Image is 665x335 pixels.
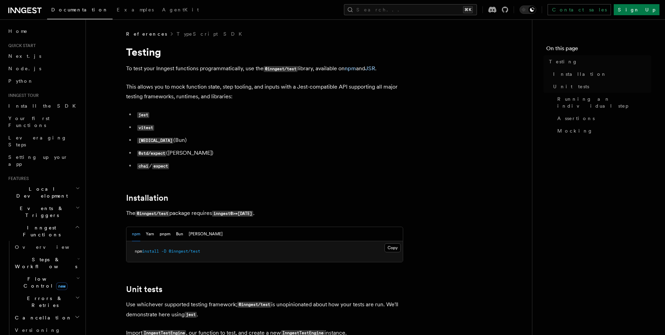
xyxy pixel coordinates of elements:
a: Python [6,75,81,87]
span: Home [8,28,28,35]
span: Install the SDK [8,103,80,109]
span: Node.js [8,66,41,71]
code: inngest@>=[DATE] [212,211,253,217]
button: Toggle dark mode [520,6,536,14]
span: npm [135,249,142,254]
span: Documentation [51,7,108,12]
a: npm [345,65,356,72]
button: Errors & Retries [12,292,81,311]
a: Your first Functions [6,112,81,132]
span: Running an individual step [557,96,651,109]
span: Installation [553,71,607,78]
span: References [126,30,167,37]
span: -D [161,249,166,254]
a: Testing [546,55,651,68]
span: Local Development [6,185,76,199]
span: install [142,249,159,254]
span: Cancellation [12,314,72,321]
button: Steps & Workflows [12,253,81,273]
button: Search...⌘K [344,4,477,15]
p: Use whichever supported testing framework; is unopinionated about how your tests are run. We'll d... [126,300,403,320]
code: vitest [137,125,154,131]
code: @inngest/test [135,211,169,217]
span: @inngest/test [169,249,200,254]
p: To test your Inngest functions programmatically, use the library, available on and . [126,64,403,74]
span: Mocking [557,127,593,134]
button: Events & Triggers [6,202,81,221]
button: Local Development [6,183,81,202]
button: npm [132,227,140,241]
li: / [135,161,403,171]
a: Mocking [555,125,651,137]
h4: On this page [546,44,651,55]
code: @inngest/test [264,66,298,72]
button: Copy [384,243,401,252]
a: Install the SDK [6,100,81,112]
span: new [56,282,68,290]
kbd: ⌘K [463,6,473,13]
a: Documentation [47,2,113,19]
span: Next.js [8,53,41,59]
span: Leveraging Steps [8,135,67,147]
a: Examples [113,2,158,19]
p: This allows you to mock function state, step tooling, and inputs with a Jest-compatible API suppo... [126,82,403,101]
button: pnpm [160,227,170,241]
p: The package requires . [126,208,403,218]
code: jest [137,112,149,118]
span: Inngest tour [6,93,39,98]
li: (Bun) [135,135,403,145]
button: Flow Controlnew [12,273,81,292]
span: Inngest Functions [6,224,75,238]
li: ([PERSON_NAME]) [135,148,403,158]
span: Errors & Retries [12,295,75,309]
a: Setting up your app [6,151,81,170]
span: Overview [15,244,86,250]
span: Unit tests [553,83,589,90]
span: Flow Control [12,275,76,289]
code: @inngest/test [237,302,271,308]
span: Testing [549,58,578,65]
span: Features [6,176,29,181]
a: Overview [12,241,81,253]
span: Your first Functions [8,116,50,128]
code: @std/expect [137,151,166,156]
code: expect [152,163,169,169]
a: TypeScript SDK [177,30,246,37]
a: Home [6,25,81,37]
code: [MEDICAL_DATA] [137,138,174,144]
span: Versioning [15,327,61,333]
span: Examples [117,7,154,12]
a: Contact sales [548,4,611,15]
a: Next.js [6,50,81,62]
button: [PERSON_NAME] [189,227,223,241]
h1: Testing [126,46,403,58]
a: Installation [126,193,168,203]
a: Unit tests [550,80,651,93]
button: Bun [176,227,183,241]
code: jest [185,312,197,318]
a: Leveraging Steps [6,132,81,151]
span: Setting up your app [8,154,68,167]
a: Running an individual step [555,93,651,112]
span: Events & Triggers [6,205,76,219]
a: Sign Up [614,4,659,15]
code: chai [137,163,149,169]
a: Node.js [6,62,81,75]
a: AgentKit [158,2,203,19]
span: Assertions [557,115,595,122]
a: JSR [365,65,375,72]
a: Installation [550,68,651,80]
button: Inngest Functions [6,221,81,241]
a: Unit tests [126,284,162,294]
button: Yarn [146,227,154,241]
button: Cancellation [12,311,81,324]
span: Steps & Workflows [12,256,77,270]
span: AgentKit [162,7,199,12]
span: Quick start [6,43,36,48]
span: Python [8,78,34,84]
a: Assertions [555,112,651,125]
